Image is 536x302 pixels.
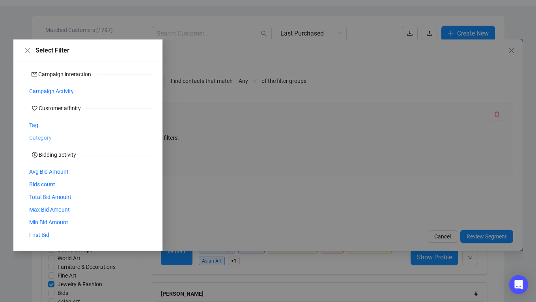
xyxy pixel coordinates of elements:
[26,70,97,79] span: Campaign interaction
[29,193,71,201] span: Total Bid Amount
[29,133,52,142] span: Category
[32,105,37,111] span: heart
[23,203,76,216] button: Max Bid Amount
[26,104,86,113] span: Customer affinity
[29,167,69,176] span: Avg Bid Amount
[23,178,62,191] button: Bids count
[23,46,32,55] button: Close
[23,229,56,241] button: First Bid
[35,46,153,55] div: Select Filter
[23,119,45,131] button: Tag
[29,205,70,214] span: Max Bid Amount
[24,47,31,54] span: close
[26,150,82,159] span: Bidding activity
[29,231,49,239] span: First Bid
[32,152,37,158] span: dollar
[29,121,38,129] span: Tag
[23,165,75,178] button: Avg Bid Amount
[23,131,58,144] button: Category
[23,216,75,229] button: Min Bid Amount
[29,180,55,189] span: Bids count
[29,87,74,96] span: Campaign Activity
[29,218,68,227] span: Min Bid Amount
[509,275,528,294] div: Open Intercom Messenger
[32,71,37,77] span: mail
[23,191,78,203] button: Total Bid Amount
[23,85,80,98] button: Campaign Activity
